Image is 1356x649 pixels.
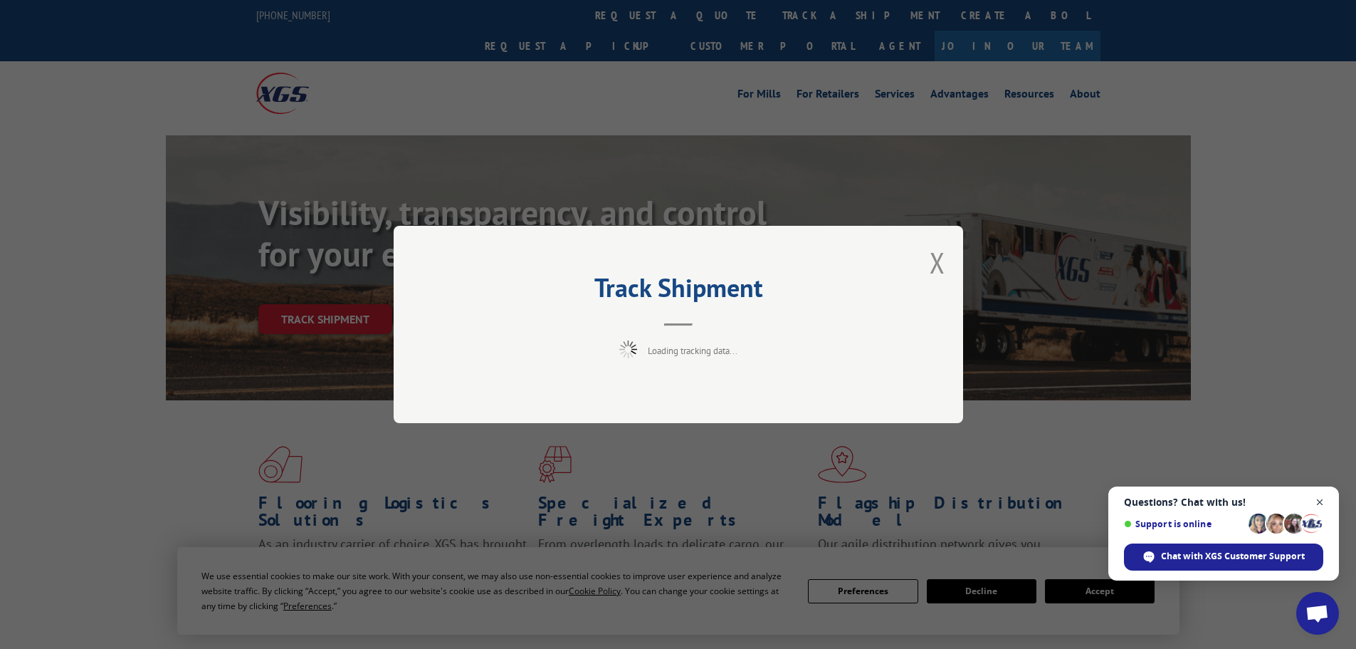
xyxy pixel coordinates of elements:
img: xgs-loading [619,341,637,358]
span: Close chat [1311,494,1329,512]
h2: Track Shipment [465,278,892,305]
div: Chat with XGS Customer Support [1124,544,1323,571]
div: Open chat [1296,592,1339,635]
button: Close modal [930,244,945,281]
span: Questions? Chat with us! [1124,497,1323,508]
span: Loading tracking data... [648,345,737,357]
span: Support is online [1124,519,1244,529]
span: Chat with XGS Customer Support [1161,550,1305,563]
